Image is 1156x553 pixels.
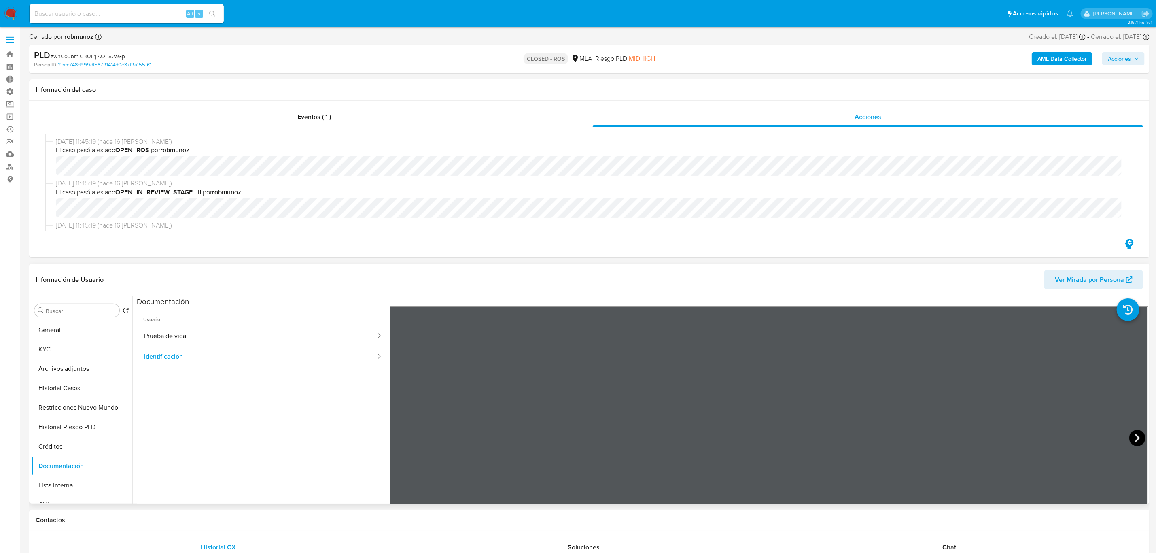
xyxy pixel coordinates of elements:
h1: Información del caso [36,86,1143,94]
span: El caso fue asignado a por [56,230,1130,239]
span: [DATE] 11:45:19 (hace 16 [PERSON_NAME]) [56,137,1130,146]
span: MIDHIGH [629,54,655,63]
button: search-icon [204,8,221,19]
span: [DATE] 11:45:19 (hace 16 [PERSON_NAME]) [56,221,1130,230]
b: robmunoz [160,145,189,155]
span: Chat [942,542,956,552]
p: CLOSED - ROS [524,53,568,64]
span: s [198,10,200,17]
button: KYC [31,340,132,359]
div: Cerrado el: [DATE] [1091,32,1150,41]
span: # whCc0bmICBUlIrjIAOF82aGp [50,52,125,60]
button: Historial Riesgo PLD [31,417,132,437]
button: Volver al orden por defecto [123,307,129,316]
div: MLA [571,54,592,63]
button: Buscar [38,307,44,314]
b: robmunoz [63,32,93,41]
span: Acciones [855,112,881,121]
h1: Información de Usuario [36,276,104,284]
b: Person ID [34,61,56,68]
b: robmunoz [212,187,241,197]
a: Notificaciones [1067,10,1073,17]
button: Documentación [31,456,132,476]
button: AML Data Collector [1032,52,1092,65]
button: Acciones [1102,52,1145,65]
div: Creado el: [DATE] [1029,32,1086,41]
b: PLD [34,49,50,62]
span: Cerrado por [29,32,93,41]
p: ludmila.lanatti@mercadolibre.com [1093,10,1139,17]
span: Ver Mirada por Persona [1055,270,1124,289]
span: Soluciones [568,542,600,552]
button: Ver Mirada por Persona [1044,270,1143,289]
span: Historial CX [201,542,236,552]
b: OPEN_IN_REVIEW_STAGE_III [115,187,201,197]
a: 2bec748d999df58791414d0e37f9a155 [58,61,151,68]
input: Buscar [46,307,116,315]
b: robmunoz [117,230,146,239]
span: Accesos rápidos [1013,9,1058,18]
button: Créditos [31,437,132,456]
b: AML Data Collector [1037,52,1087,65]
button: Restricciones Nuevo Mundo [31,398,132,417]
button: General [31,320,132,340]
span: Alt [187,10,193,17]
span: [DATE] 11:45:19 (hace 16 [PERSON_NAME]) [56,179,1130,188]
span: El caso pasó a estado por [56,146,1130,155]
span: Acciones [1108,52,1131,65]
button: Lista Interna [31,476,132,495]
button: Archivos adjuntos [31,359,132,379]
input: Buscar usuario o caso... [30,9,224,19]
span: - [1087,32,1089,41]
span: Riesgo PLD: [595,54,655,63]
button: Historial Casos [31,379,132,398]
b: OPEN_ROS [115,145,149,155]
b: robmunoz [156,230,185,239]
h1: Contactos [36,516,1143,524]
a: Salir [1141,9,1150,18]
span: Eventos ( 1 ) [297,112,331,121]
span: El caso pasó a estado por [56,188,1130,197]
button: CVU [31,495,132,515]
